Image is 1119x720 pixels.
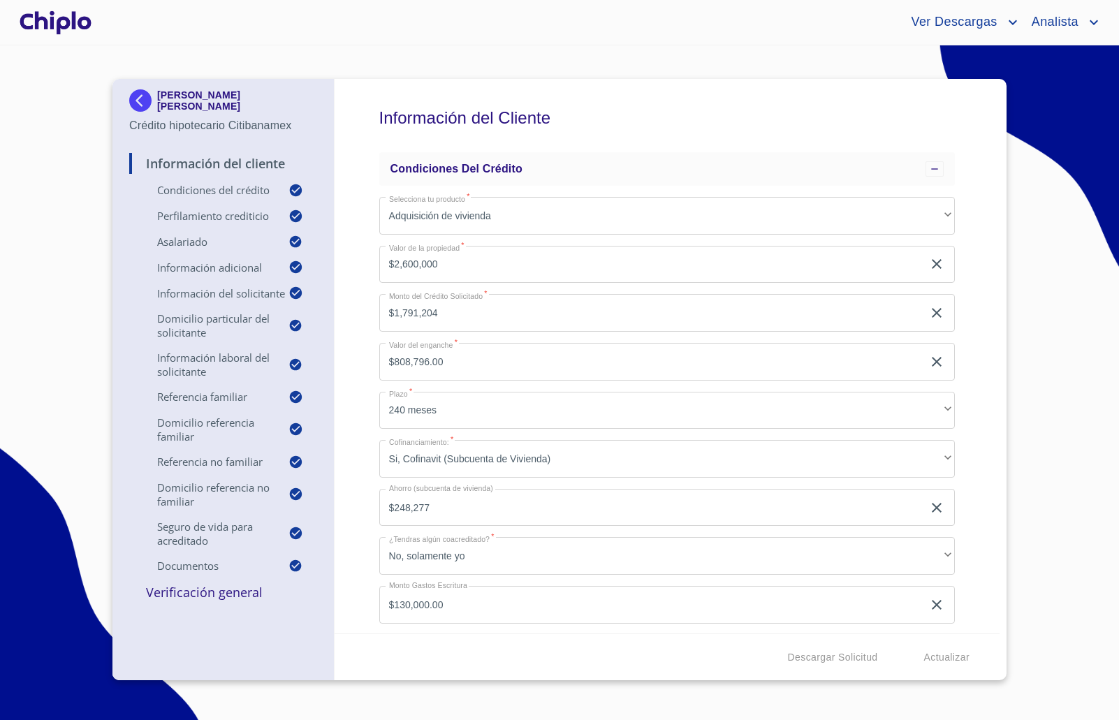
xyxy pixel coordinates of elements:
button: Descargar Solicitud [782,645,884,670]
h5: Información del Cliente [379,89,955,147]
p: Referencia Familiar [129,390,288,404]
div: [PERSON_NAME] [PERSON_NAME] [129,89,317,117]
p: Asalariado [129,235,288,249]
div: Adquisición de vivienda [379,197,955,235]
p: [PERSON_NAME] [PERSON_NAME] [157,89,317,112]
p: Información del Cliente [129,155,317,172]
p: Verificación General [129,584,317,601]
p: Información adicional [129,260,288,274]
p: Condiciones del Crédito [129,183,288,197]
button: account of current user [900,11,1021,34]
span: Actualizar [924,649,970,666]
button: clear input [928,256,945,272]
p: Información del Solicitante [129,286,288,300]
div: Si, Cofinavit (Subcuenta de Vivienda) [379,440,955,478]
p: Domicilio Particular del Solicitante [129,311,288,339]
p: Domicilio Referencia Familiar [129,416,288,443]
span: Descargar Solicitud [788,649,878,666]
div: 240 meses [379,392,955,429]
p: Domicilio Referencia No Familiar [129,480,288,508]
p: Referencia No Familiar [129,455,288,469]
span: Ver Descargas [900,11,1004,34]
p: Crédito hipotecario Citibanamex [129,117,317,134]
span: Condiciones del Crédito [390,163,522,175]
span: Analista [1021,11,1085,34]
div: No, solamente yo [379,537,955,575]
button: clear input [928,596,945,613]
p: Información Laboral del Solicitante [129,351,288,379]
button: clear input [928,499,945,516]
p: Seguro de Vida para Acreditado [129,520,288,548]
button: Actualizar [919,645,975,670]
button: clear input [928,304,945,321]
button: clear input [928,353,945,370]
button: account of current user [1021,11,1102,34]
p: Documentos [129,559,288,573]
p: Perfilamiento crediticio [129,209,288,223]
img: Docupass spot blue [129,89,157,112]
div: Condiciones del Crédito [379,152,955,186]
